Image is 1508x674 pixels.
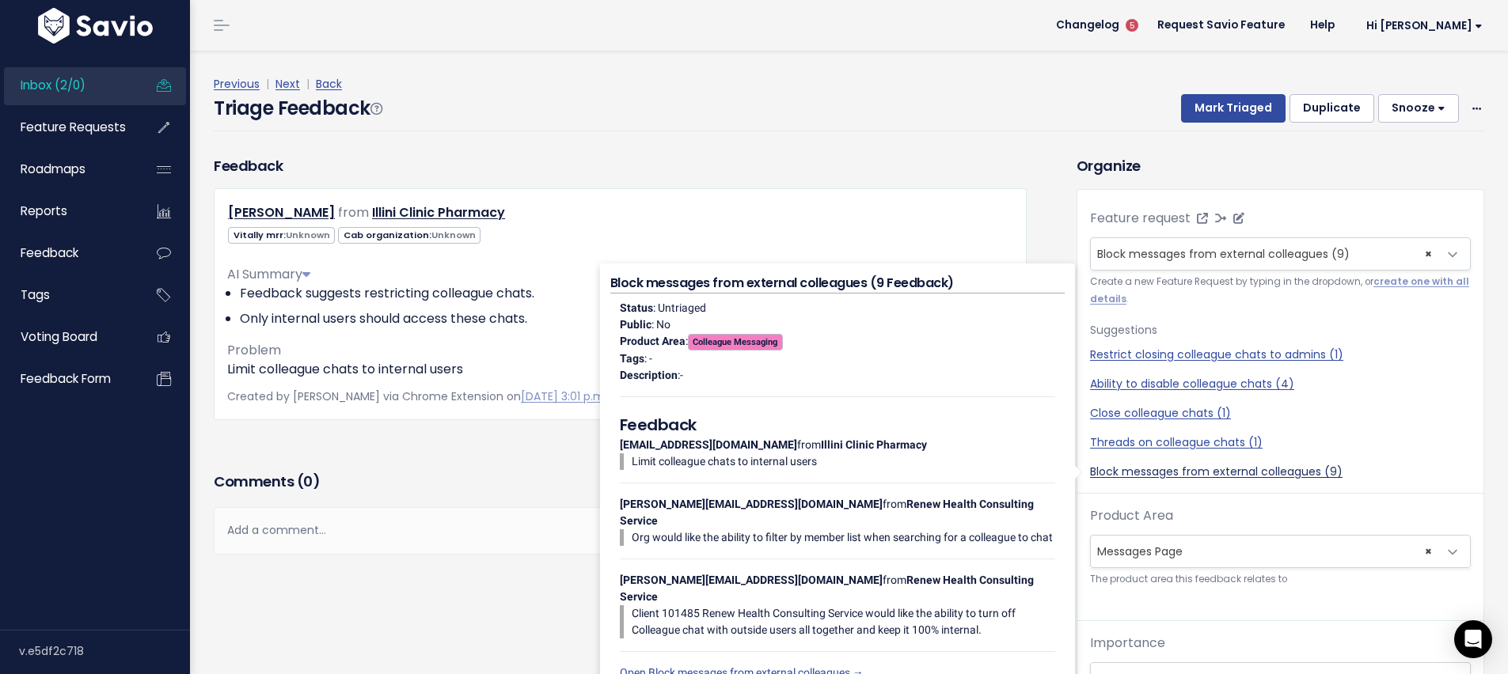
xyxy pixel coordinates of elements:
span: × [1425,536,1432,567]
a: [DATE] 3:01 p.m. [521,388,607,404]
a: Restrict closing colleague chats to admins (1) [1090,346,1471,363]
h3: Feedback [214,155,283,176]
span: Vitally mrr: [228,227,335,244]
a: Help [1297,13,1347,37]
small: The product area this feedback relates to [1090,571,1471,588]
strong: Status [620,301,653,314]
a: Roadmaps [4,151,131,187]
span: 5 [1126,19,1138,32]
span: 0 [303,471,313,491]
a: Previous [214,76,260,92]
strong: Tags [620,352,644,365]
strong: [PERSON_NAME][EMAIL_ADDRESS][DOMAIN_NAME] [620,498,883,510]
a: Inbox (2/0) [4,67,131,104]
button: Mark Triaged [1181,94,1286,123]
h4: Block messages from external colleagues (9 Feedback) [610,274,1065,293]
span: Hi [PERSON_NAME] [1366,20,1483,32]
span: AI Summary [227,265,310,283]
span: Tags [21,286,50,303]
a: Reports [4,193,131,229]
span: Unknown [431,229,476,241]
a: Back [316,76,342,92]
div: v.e5df2c718 [19,630,190,672]
h3: Comments ( ) [214,471,1027,493]
strong: Illini Clinic Pharmacy [821,438,927,451]
strong: Description [620,369,678,381]
a: create one with all details [1090,275,1469,305]
span: Messages Page [1091,536,1438,567]
span: | [263,76,272,92]
a: Voting Board [4,319,131,355]
p: Client 101485 Renew Health Consulting Service would like the ability to turn off Colleague chat w... [632,605,1055,638]
a: Block messages from external colleagues (9) [1090,464,1471,480]
span: Feedback form [21,370,111,387]
span: Roadmaps [21,161,85,177]
strong: [PERSON_NAME][EMAIL_ADDRESS][DOMAIN_NAME] [620,574,883,586]
a: Threads on colleague chats (1) [1090,434,1471,451]
p: Limit colleague chats to internal users [227,360,1013,379]
span: Feedback [21,244,78,261]
span: Problem [227,341,281,359]
span: Colleague Messaging [688,334,783,350]
span: Created by [PERSON_NAME] via Chrome Extension on | [227,388,725,404]
span: - [680,369,683,381]
span: Cab organization: [338,227,481,244]
a: Hi [PERSON_NAME] [1347,13,1495,38]
span: Block messages from external colleagues (9) [1097,246,1350,262]
strong: [EMAIL_ADDRESS][DOMAIN_NAME] [620,438,797,451]
a: Illini Clinic Pharmacy [372,203,505,222]
a: Feedback [4,235,131,271]
button: Duplicate [1290,94,1374,123]
span: Inbox (2/0) [21,77,85,93]
h4: Triage Feedback [214,94,382,123]
span: Changelog [1056,20,1119,31]
li: Only internal users should access these chats. [240,309,1013,328]
span: Messages Page [1090,535,1471,568]
a: Feature Requests [4,109,131,146]
a: Feedback form [4,361,131,397]
a: Tags [4,277,131,313]
span: Reports [21,203,67,219]
a: Close colleague chats (1) [1090,405,1471,422]
span: from [338,203,369,222]
p: Org would like the ability to filter by member list when searching for a colleague to chat [632,529,1055,546]
span: Feature Requests [21,119,126,135]
a: Ability to disable colleague chats (4) [1090,376,1471,392]
h5: Feedback [620,413,1055,437]
a: [PERSON_NAME] [228,203,335,222]
small: Create a new Feature Request by typing in the dropdown, or . [1090,274,1471,308]
strong: Product Area [620,335,686,347]
span: | [303,76,313,92]
div: Add a comment... [214,507,1027,554]
strong: Public [620,318,651,331]
button: Snooze [1378,94,1459,123]
div: Open Intercom Messenger [1454,620,1492,658]
span: Voting Board [21,328,97,345]
p: Limit colleague chats to internal users [632,453,1055,470]
label: Feature request [1090,209,1191,228]
span: Unknown [286,229,330,241]
span: × [1425,238,1432,270]
li: Feedback suggests restricting colleague chats. [240,284,1013,303]
label: Product Area [1090,506,1173,525]
img: logo-white.9d6f32f41409.svg [34,8,157,44]
h3: Organize [1077,155,1484,176]
label: Importance [1090,634,1165,653]
a: Next [275,76,300,92]
p: Suggestions [1090,320,1471,340]
a: Request Savio Feature [1145,13,1297,37]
